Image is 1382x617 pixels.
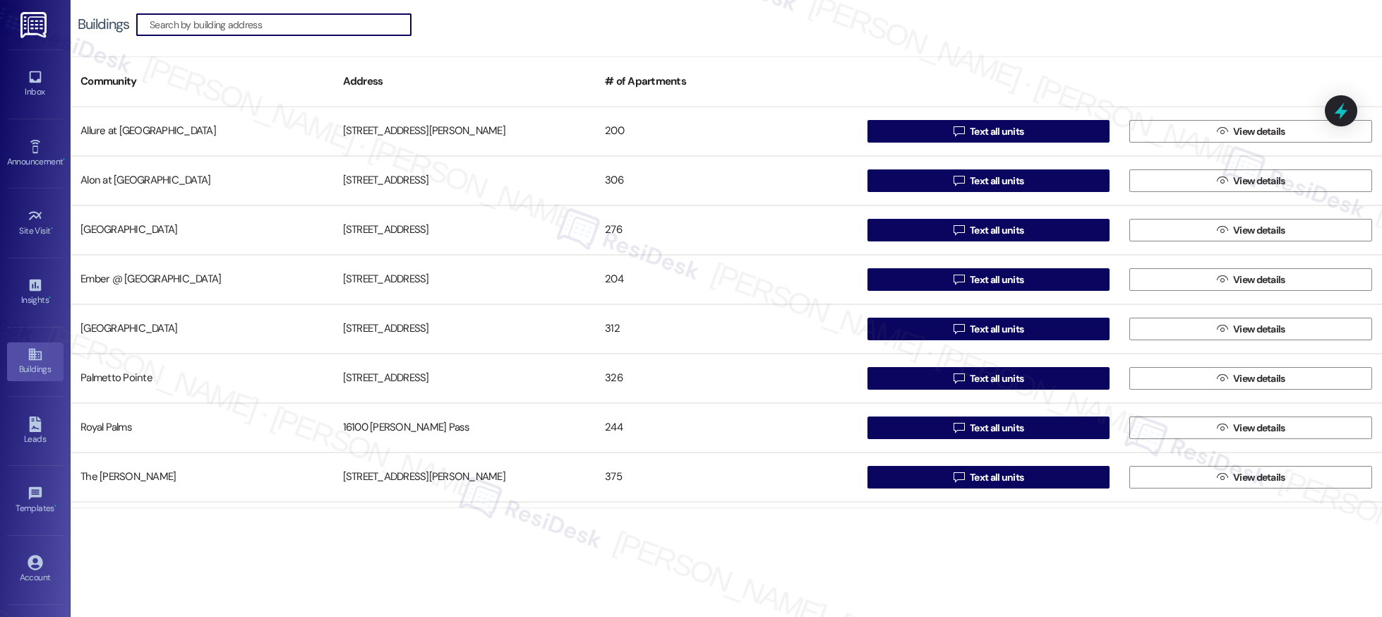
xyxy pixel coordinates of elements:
a: Templates • [7,481,64,520]
i:  [1217,472,1227,483]
span: View details [1233,174,1285,188]
input: Search by building address [150,15,411,35]
span: Text all units [970,421,1023,436]
div: 276 [595,216,858,244]
button: Text all units [867,318,1110,340]
div: Allure at [GEOGRAPHIC_DATA] [71,117,333,145]
button: View details [1129,268,1372,291]
i:  [954,126,964,137]
button: View details [1129,120,1372,143]
span: • [51,224,53,234]
i:  [1217,274,1227,285]
img: ResiDesk Logo [20,12,49,38]
span: • [49,293,51,303]
span: Text all units [970,223,1023,238]
div: [STREET_ADDRESS][PERSON_NAME] [333,463,596,491]
i:  [954,472,964,483]
button: Text all units [867,169,1110,192]
i:  [954,422,964,433]
span: View details [1233,322,1285,337]
span: Text all units [970,272,1023,287]
div: Ember @ [GEOGRAPHIC_DATA] [71,265,333,294]
div: # of Apartments [595,64,858,99]
button: Text all units [867,268,1110,291]
i:  [954,323,964,335]
span: Text all units [970,124,1023,139]
button: Text all units [867,466,1110,489]
span: Text all units [970,174,1023,188]
i:  [954,373,964,384]
div: 244 [595,414,858,442]
button: Text all units [867,120,1110,143]
button: Text all units [867,367,1110,390]
i:  [1217,224,1227,236]
div: Community [71,64,333,99]
i:  [954,224,964,236]
div: Buildings [78,17,129,32]
button: View details [1129,169,1372,192]
button: View details [1129,417,1372,439]
div: The [PERSON_NAME] [71,463,333,491]
button: View details [1129,367,1372,390]
span: Text all units [970,322,1023,337]
i:  [1217,175,1227,186]
div: Address [333,64,596,99]
div: [STREET_ADDRESS] [333,315,596,343]
span: • [54,501,56,511]
i:  [954,175,964,186]
button: Text all units [867,219,1110,241]
a: Insights • [7,273,64,311]
div: Alon at [GEOGRAPHIC_DATA] [71,167,333,195]
div: [GEOGRAPHIC_DATA] [71,315,333,343]
button: Text all units [867,417,1110,439]
button: View details [1129,318,1372,340]
div: [STREET_ADDRESS] [333,216,596,244]
div: 326 [595,364,858,393]
div: 375 [595,463,858,491]
div: 200 [595,117,858,145]
a: Site Visit • [7,204,64,242]
span: Text all units [970,371,1023,386]
i:  [1217,126,1227,137]
i:  [1217,373,1227,384]
a: Buildings [7,342,64,381]
div: [STREET_ADDRESS] [333,364,596,393]
span: View details [1233,371,1285,386]
div: 312 [595,315,858,343]
div: [STREET_ADDRESS][PERSON_NAME] [333,117,596,145]
i:  [1217,422,1227,433]
i:  [1217,323,1227,335]
i:  [954,274,964,285]
div: [STREET_ADDRESS] [333,265,596,294]
div: 306 [595,167,858,195]
a: Account [7,551,64,589]
a: Leads [7,412,64,450]
span: • [63,155,65,164]
button: View details [1129,219,1372,241]
div: [GEOGRAPHIC_DATA] [71,216,333,244]
div: Royal Palms [71,414,333,442]
div: 204 [595,265,858,294]
div: 16100 [PERSON_NAME] Pass [333,414,596,442]
span: View details [1233,470,1285,485]
span: View details [1233,272,1285,287]
span: Text all units [970,470,1023,485]
span: View details [1233,421,1285,436]
a: Inbox [7,65,64,103]
button: View details [1129,466,1372,489]
span: View details [1233,223,1285,238]
div: [STREET_ADDRESS] [333,167,596,195]
span: View details [1233,124,1285,139]
div: Palmetto Pointe [71,364,333,393]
